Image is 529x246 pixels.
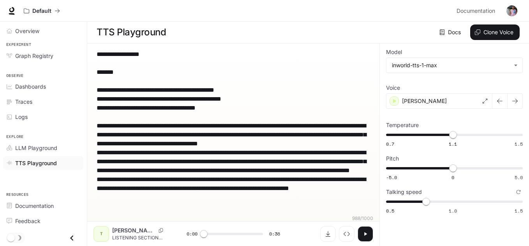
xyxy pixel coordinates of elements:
[457,6,495,16] span: Documentation
[386,122,419,128] p: Temperature
[15,159,57,167] span: TTS Playground
[269,230,280,238] span: 0:36
[386,58,522,73] div: inworld-tts-1-max
[3,80,84,93] a: Dashboards
[3,49,84,63] a: Graph Registry
[386,141,394,147] span: 0.7
[15,113,28,121] span: Logs
[95,228,108,240] div: T
[339,226,354,242] button: Inspect
[386,174,397,181] span: -5.0
[15,27,39,35] span: Overview
[63,230,81,246] button: Close drawer
[112,234,168,241] p: LISTENING SECTION PART 1 You will hear two students talking about themselves. Complete the notes ...
[15,202,54,210] span: Documentation
[451,174,454,181] span: 0
[3,199,84,213] a: Documentation
[506,5,517,16] img: User avatar
[514,188,523,196] button: Reset to default
[320,226,336,242] button: Download audio
[449,141,457,147] span: 1.1
[3,156,84,170] a: TTS Playground
[386,49,402,55] p: Model
[155,228,166,233] button: Copy Voice ID
[3,24,84,38] a: Overview
[15,144,57,152] span: LLM Playground
[392,61,510,69] div: inworld-tts-1-max
[7,233,15,242] span: Dark mode toggle
[438,24,464,40] a: Docs
[15,98,32,106] span: Traces
[515,174,523,181] span: 5.0
[15,52,53,60] span: Graph Registry
[3,110,84,124] a: Logs
[386,189,422,195] p: Talking speed
[402,97,447,105] p: [PERSON_NAME]
[3,214,84,228] a: Feedback
[449,208,457,214] span: 1.0
[386,85,400,91] p: Voice
[3,95,84,108] a: Traces
[112,227,155,234] p: [PERSON_NAME]
[515,141,523,147] span: 1.5
[20,3,63,19] button: All workspaces
[515,208,523,214] span: 1.5
[3,141,84,155] a: LLM Playground
[32,8,51,14] p: Default
[15,217,41,225] span: Feedback
[15,82,46,91] span: Dashboards
[470,24,520,40] button: Clone Voice
[504,3,520,19] button: User avatar
[386,208,394,214] span: 0.5
[386,156,399,161] p: Pitch
[187,230,197,238] span: 0:00
[453,3,501,19] a: Documentation
[97,24,166,40] h1: TTS Playground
